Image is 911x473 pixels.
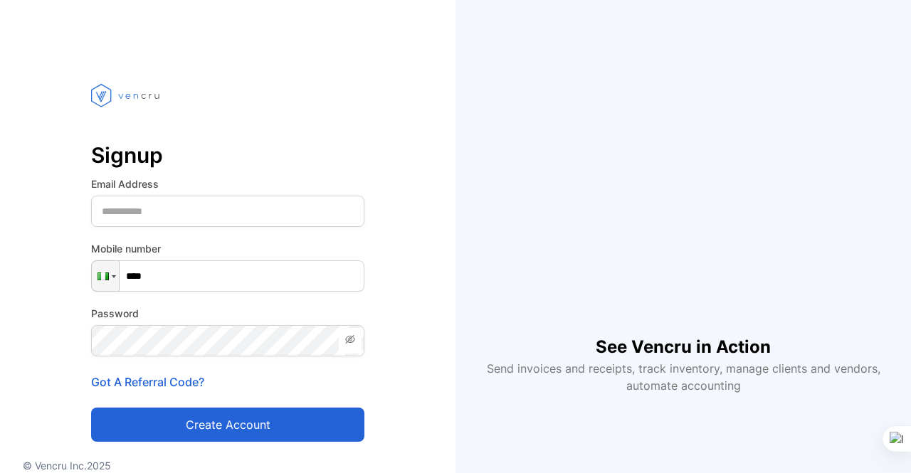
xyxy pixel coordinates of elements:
div: Nigeria: + 234 [92,261,119,291]
label: Email Address [91,176,364,191]
p: Got A Referral Code? [91,373,364,390]
img: vencru logo [91,57,162,134]
p: Signup [91,138,364,172]
iframe: YouTube video player [501,80,865,312]
label: Password [91,306,364,321]
button: Create account [91,408,364,442]
h1: See Vencru in Action [596,312,771,360]
p: Send invoices and receipts, track inventory, manage clients and vendors, automate accounting [478,360,888,394]
label: Mobile number [91,241,364,256]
